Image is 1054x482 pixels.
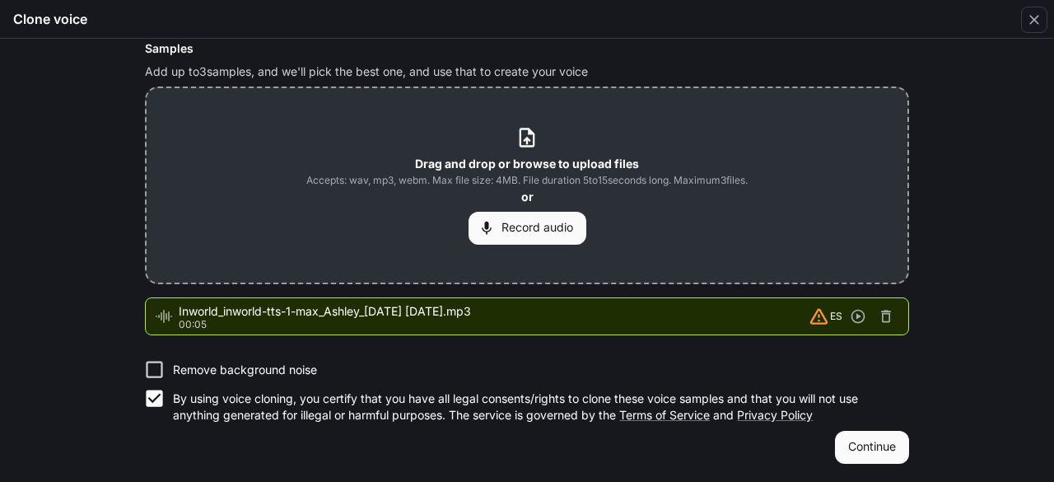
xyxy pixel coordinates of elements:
button: Continue [835,431,909,464]
b: Drag and drop or browse to upload files [415,157,639,171]
span: Inworld_inworld-tts-1-max_Ashley_[DATE] [DATE].mp3 [179,303,808,320]
h5: Clone voice [13,10,87,28]
p: By using voice cloning, you certify that you have all legal consents/rights to clone these voice ... [173,391,896,424]
svg: Detected language: ES doesn't match selected language: EN [808,305,830,327]
span: Accepts: wav, mp3, webm. Max file size: 4MB. File duration 5 to 15 seconds long. Maximum 3 files. [306,172,748,189]
b: or [521,190,534,204]
span: ES [830,308,842,325]
p: 00:05 [179,320,808,330]
h6: Samples [145,40,909,57]
button: Record audio [469,212,586,245]
a: Terms of Service [619,408,710,422]
a: Privacy Policy [737,408,813,422]
p: Remove background noise [173,362,317,378]
p: Add up to 3 samples, and we'll pick the best one, and use that to create your voice [145,63,909,80]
